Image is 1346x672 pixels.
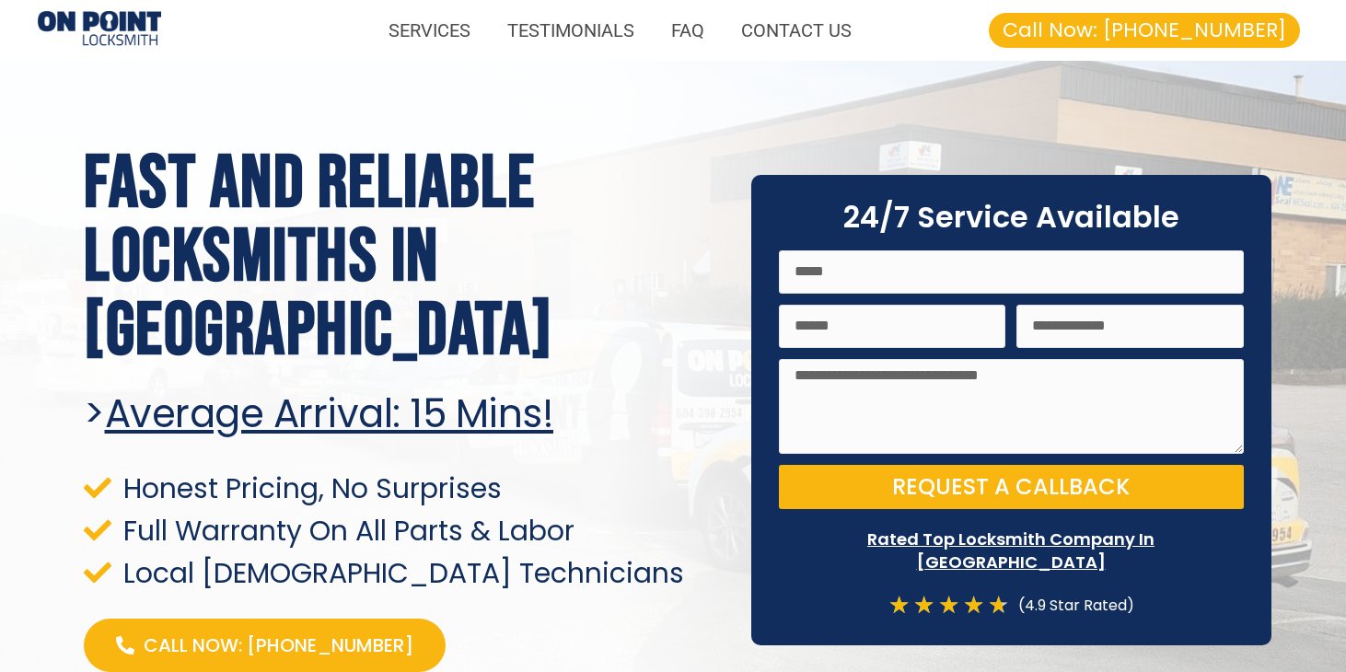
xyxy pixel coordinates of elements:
[988,593,1009,618] i: ★
[84,391,724,437] h2: >
[38,11,161,49] img: Locksmiths Locations 1
[119,476,502,501] span: Honest Pricing, No Surprises
[84,147,724,368] h1: Fast and Reliable Locksmiths In [GEOGRAPHIC_DATA]
[119,518,574,543] span: Full Warranty On All Parts & Labor
[723,9,870,52] a: CONTACT US
[779,203,1244,232] h2: 24/7 Service Available
[489,9,653,52] a: TESTIMONIALS
[779,527,1244,574] p: Rated Top Locksmith Company In [GEOGRAPHIC_DATA]
[938,593,959,618] i: ★
[779,250,1244,521] form: On Point Locksmith Victoria Form
[370,9,489,52] a: SERVICES
[105,387,554,441] u: Average arrival: 15 Mins!
[963,593,984,618] i: ★
[180,9,870,52] nav: Menu
[892,476,1130,498] span: Request a Callback
[119,561,684,585] span: Local [DEMOGRAPHIC_DATA] Technicians
[989,13,1300,48] a: Call Now: [PHONE_NUMBER]
[1003,20,1286,41] span: Call Now: [PHONE_NUMBER]
[913,593,934,618] i: ★
[779,465,1244,509] button: Request a Callback
[653,9,723,52] a: FAQ
[888,593,910,618] i: ★
[1009,593,1134,618] div: (4.9 Star Rated)
[888,593,1009,618] div: 4.7/5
